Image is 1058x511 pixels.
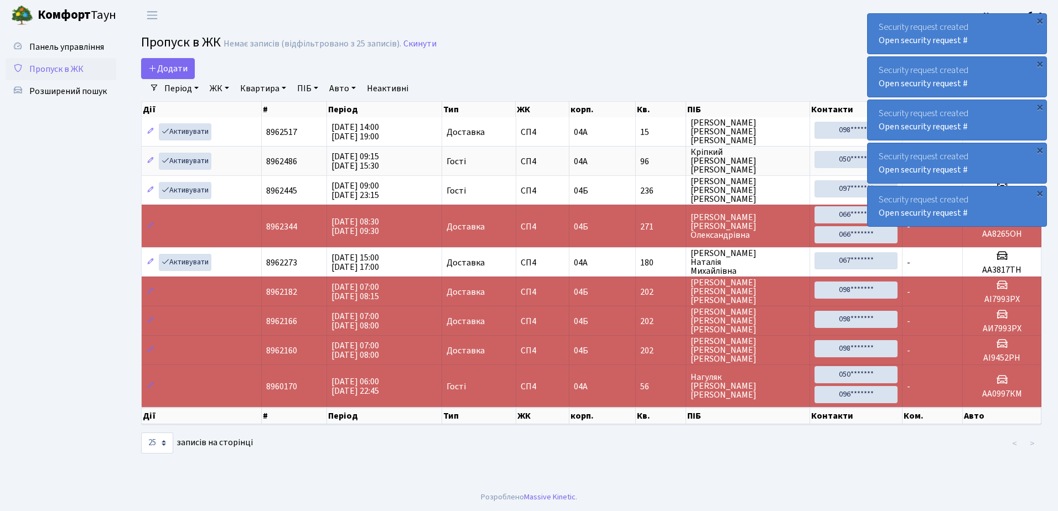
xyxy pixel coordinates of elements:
[967,294,1036,305] h5: АI7993РХ
[159,182,211,199] a: Активувати
[521,288,565,296] span: СП4
[447,382,466,391] span: Гості
[691,118,805,145] span: [PERSON_NAME] [PERSON_NAME] [PERSON_NAME]
[868,186,1046,226] div: Security request created
[442,408,516,424] th: Тип
[1034,144,1045,155] div: ×
[640,288,682,296] span: 202
[11,4,33,27] img: logo.png
[325,79,360,98] a: Авто
[521,222,565,231] span: СП4
[327,408,442,424] th: Період
[810,102,903,117] th: Контакти
[266,126,297,138] span: 8962517
[636,408,687,424] th: Кв.
[159,153,211,170] a: Активувати
[521,346,565,355] span: СП4
[868,143,1046,183] div: Security request created
[521,317,565,326] span: СП4
[447,157,466,166] span: Гості
[521,258,565,267] span: СП4
[331,150,379,172] span: [DATE] 09:15 [DATE] 15:30
[521,382,565,391] span: СП4
[236,79,291,98] a: Квартира
[868,14,1046,54] div: Security request created
[447,288,485,296] span: Доставка
[691,307,805,334] span: [PERSON_NAME] [PERSON_NAME] [PERSON_NAME]
[574,345,588,357] span: 04Б
[38,6,91,24] b: Комфорт
[266,286,297,298] span: 8962182
[160,79,203,98] a: Період
[262,102,327,117] th: #
[331,252,379,273] span: [DATE] 15:00 [DATE] 17:00
[266,345,297,357] span: 8962160
[6,80,116,102] a: Розширений пошук
[142,102,262,117] th: Дії
[38,6,116,25] span: Таун
[686,408,810,424] th: ПІБ
[983,9,1045,22] a: Консьєрж б. 4.
[521,157,565,166] span: СП4
[574,126,588,138] span: 04А
[967,229,1036,239] h5: АА8265ОН
[403,39,437,49] a: Скинути
[138,6,166,24] button: Переключити навігацію
[141,432,253,453] label: записів на сторінці
[574,286,588,298] span: 04Б
[331,376,379,397] span: [DATE] 06:00 [DATE] 22:45
[521,186,565,195] span: СП4
[266,155,297,168] span: 8962486
[574,257,588,269] span: 04А
[266,315,297,327] span: 8962166
[691,249,805,275] span: [PERSON_NAME] Наталія Михайлівна
[636,102,687,117] th: Кв.
[331,310,379,332] span: [DATE] 07:00 [DATE] 08:00
[574,315,588,327] span: 04Б
[691,278,805,305] span: [PERSON_NAME] [PERSON_NAME] [PERSON_NAME]
[327,102,442,117] th: Період
[1034,187,1045,199] div: ×
[907,345,910,357] span: -
[29,41,104,53] span: Панель управління
[516,408,570,424] th: ЖК
[963,408,1041,424] th: Авто
[640,128,682,137] span: 15
[447,317,485,326] span: Доставка
[967,389,1036,399] h5: АА0997КМ
[907,286,910,298] span: -
[224,39,401,49] div: Немає записів (відфільтровано з 25 записів).
[148,62,188,75] span: Додати
[1034,101,1045,112] div: ×
[907,380,910,393] span: -
[293,79,323,98] a: ПІБ
[481,491,577,503] div: Розроблено .
[331,216,379,237] span: [DATE] 08:30 [DATE] 09:30
[447,346,485,355] span: Доставка
[524,491,575,503] a: Massive Kinetic
[691,213,805,239] span: [PERSON_NAME] [PERSON_NAME] Олександрівна
[141,33,221,52] span: Пропуск в ЖК
[879,121,968,133] a: Open security request #
[331,281,379,303] span: [DATE] 07:00 [DATE] 08:15
[868,100,1046,140] div: Security request created
[362,79,413,98] a: Неактивні
[266,380,297,393] span: 8960170
[868,57,1046,97] div: Security request created
[1034,58,1045,69] div: ×
[640,382,682,391] span: 56
[159,254,211,271] a: Активувати
[691,148,805,174] span: Кріпкий [PERSON_NAME] [PERSON_NAME]
[574,221,588,233] span: 04Б
[159,123,211,140] a: Активувати
[686,102,810,117] th: ПІБ
[907,315,910,327] span: -
[447,186,466,195] span: Гості
[29,63,84,75] span: Пропуск в ЖК
[331,121,379,143] span: [DATE] 14:00 [DATE] 19:00
[141,58,195,79] a: Додати
[879,164,968,176] a: Open security request #
[262,408,327,424] th: #
[640,157,682,166] span: 96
